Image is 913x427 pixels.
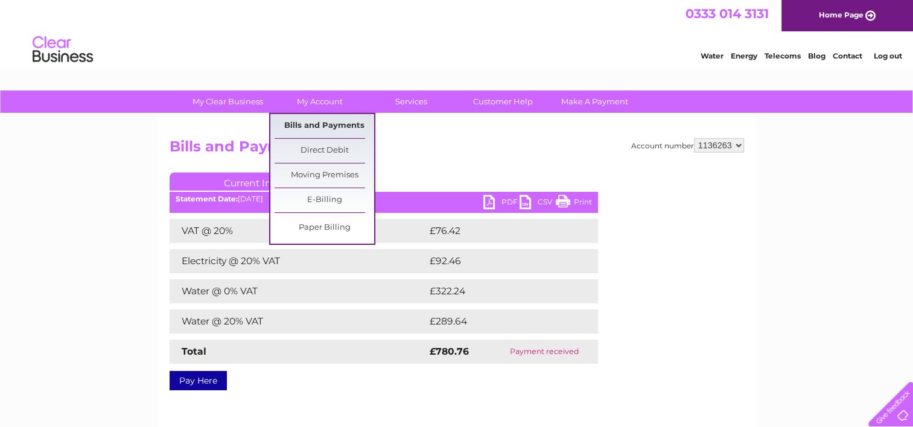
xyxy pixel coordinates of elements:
[170,249,427,273] td: Electricity @ 20% VAT
[833,51,862,60] a: Contact
[275,163,374,188] a: Moving Premises
[520,195,556,212] a: CSV
[170,279,427,303] td: Water @ 0% VAT
[275,188,374,212] a: E-Billing
[170,195,598,203] div: [DATE]
[491,340,598,364] td: Payment received
[170,138,744,161] h2: Bills and Payments
[170,219,427,243] td: VAT @ 20%
[427,249,574,273] td: £92.46
[556,195,592,212] a: Print
[270,90,369,113] a: My Account
[453,90,553,113] a: Customer Help
[275,139,374,163] a: Direct Debit
[483,195,520,212] a: PDF
[765,51,801,60] a: Telecoms
[170,371,227,390] a: Pay Here
[427,309,577,334] td: £289.64
[631,138,744,153] div: Account number
[170,309,427,334] td: Water @ 20% VAT
[170,172,351,191] a: Current Invoice
[178,90,278,113] a: My Clear Business
[427,219,574,243] td: £76.42
[873,51,902,60] a: Log out
[808,51,826,60] a: Blog
[172,7,742,59] div: Clear Business is a trading name of Verastar Limited (registered in [GEOGRAPHIC_DATA] No. 3667643...
[686,6,769,21] a: 0333 014 3131
[176,194,238,203] b: Statement Date:
[701,51,724,60] a: Water
[275,114,374,138] a: Bills and Payments
[361,90,461,113] a: Services
[32,31,94,68] img: logo.png
[731,51,757,60] a: Energy
[545,90,644,113] a: Make A Payment
[430,346,469,357] strong: £780.76
[427,279,576,303] td: £322.24
[182,346,206,357] strong: Total
[275,216,374,240] a: Paper Billing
